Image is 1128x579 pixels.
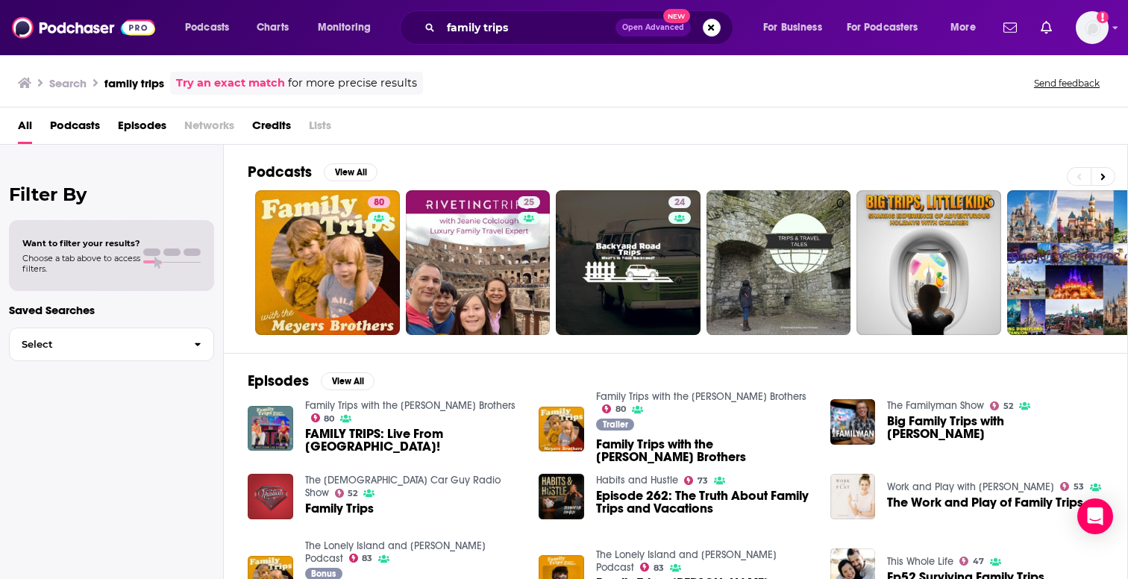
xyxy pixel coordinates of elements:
h2: Episodes [248,372,309,390]
span: Monitoring [318,17,371,38]
a: 53 [1060,482,1084,491]
h3: Search [49,76,87,90]
a: Episode 262: The Truth About Family Trips and Vacations [596,489,812,515]
a: 25 [406,190,551,335]
a: The Familyman Show [887,399,984,412]
button: Open AdvancedNew [615,19,691,37]
a: 83 [349,554,373,563]
a: Family Trips [248,474,293,519]
a: The Lonely Island and Seth Meyers Podcast [596,548,777,574]
a: Episodes [118,113,166,144]
span: FAMILY TRIPS: Live From [GEOGRAPHIC_DATA]! [305,428,521,453]
span: Charts [257,17,289,38]
a: Family Trips with the Meyers Brothers [305,399,516,412]
a: 0 [706,190,851,335]
a: The Work and Play of Family Trips [887,496,1083,509]
a: The Lonely Island and Seth Meyers Podcast [305,539,486,565]
span: Networks [184,113,234,144]
span: Want to filter your results? [22,238,140,248]
span: More [950,17,976,38]
span: New [663,9,690,23]
a: Family Trips with the Meyers Brothers [596,390,806,403]
a: Show notifications dropdown [1035,15,1058,40]
span: 83 [654,565,664,572]
span: 52 [1003,403,1013,410]
img: User Profile [1076,11,1109,44]
span: 80 [615,406,626,413]
a: Try an exact match [176,75,285,92]
img: FAMILY TRIPS: Live From Amsterdam! [248,406,293,451]
button: View All [324,163,377,181]
span: Logged in as lilynwalker [1076,11,1109,44]
a: PodcastsView All [248,163,377,181]
a: 24 [668,196,691,208]
h2: Podcasts [248,163,312,181]
a: 80 [255,190,400,335]
img: The Work and Play of Family Trips [830,474,876,519]
a: Charts [247,16,298,40]
img: Family Trips with the Meyers Brothers [539,407,584,452]
svg: Add a profile image [1097,11,1109,23]
a: Show notifications dropdown [997,15,1023,40]
a: Family Trips with the Meyers Brothers [596,438,812,463]
a: All [18,113,32,144]
h3: family trips [104,76,164,90]
div: Search podcasts, credits, & more... [414,10,748,45]
h2: Filter By [9,184,214,205]
a: 80 [311,413,335,422]
button: open menu [940,16,994,40]
span: 52 [348,490,357,497]
span: Bonus [311,569,336,578]
a: 0 [856,190,1001,335]
a: This Whole Life [887,555,953,568]
span: 24 [674,195,685,210]
button: open menu [307,16,390,40]
span: Podcasts [185,17,229,38]
a: FAMILY TRIPS: Live From Amsterdam! [305,428,521,453]
a: Podcasts [50,113,100,144]
a: Credits [252,113,291,144]
a: 83 [640,563,664,572]
a: 52 [990,401,1013,410]
a: Habits and Hustle [596,474,678,486]
button: open menu [837,16,940,40]
span: 80 [324,416,334,422]
span: For Business [763,17,822,38]
img: Big Family Trips with Al Grasley [830,399,876,445]
a: Big Family Trips with Al Grasley [887,415,1103,440]
span: 80 [374,195,384,210]
a: The Christian Car Guy Radio Show [305,474,501,499]
button: open menu [175,16,248,40]
span: for more precise results [288,75,417,92]
div: 0 [836,196,845,329]
img: Episode 262: The Truth About Family Trips and Vacations [539,474,584,519]
div: 0 [987,196,995,329]
a: 25 [518,196,540,208]
a: EpisodesView All [248,372,375,390]
input: Search podcasts, credits, & more... [441,16,615,40]
span: Family Trips with the [PERSON_NAME] Brothers [596,438,812,463]
span: Select [10,339,182,349]
span: 53 [1074,483,1084,490]
span: Trailer [603,420,628,429]
span: 47 [973,558,984,565]
a: 80 [602,404,626,413]
a: 80 [368,196,390,208]
span: 83 [362,555,372,562]
div: Open Intercom Messenger [1077,498,1113,534]
button: open menu [753,16,841,40]
span: Family Trips [305,502,374,515]
a: 24 [556,190,701,335]
button: Send feedback [1030,77,1104,90]
button: View All [321,372,375,390]
img: Podchaser - Follow, Share and Rate Podcasts [12,13,155,42]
